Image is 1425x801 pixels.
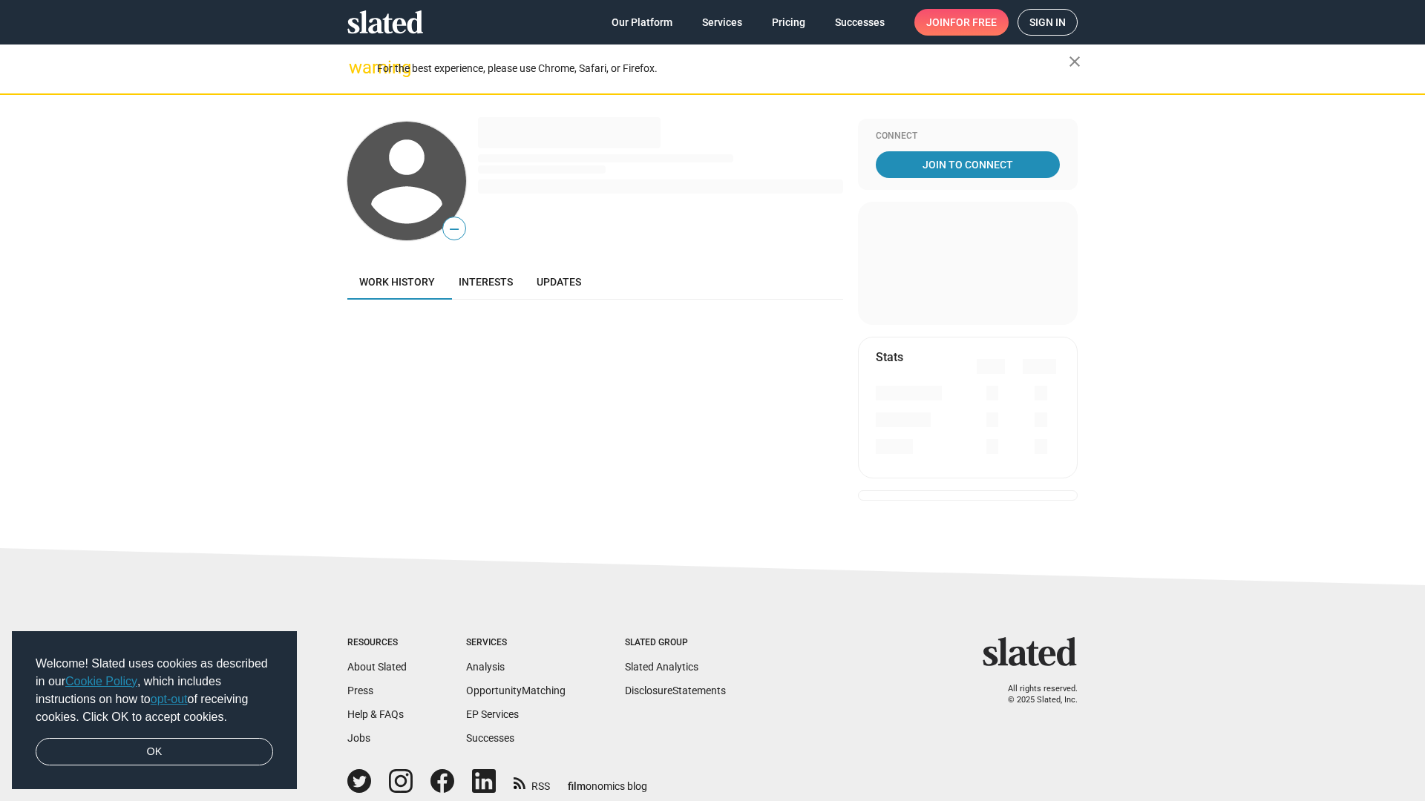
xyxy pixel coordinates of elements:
[466,685,566,696] a: OpportunityMatching
[525,264,593,300] a: Updates
[823,9,897,36] a: Successes
[466,708,519,720] a: EP Services
[347,685,373,696] a: Press
[568,768,647,794] a: filmonomics blog
[835,9,885,36] span: Successes
[702,9,742,36] span: Services
[625,637,726,649] div: Slated Group
[359,276,435,288] span: Work history
[876,151,1060,178] a: Join To Connect
[876,131,1060,142] div: Connect
[459,276,513,288] span: Interests
[926,9,997,36] span: Join
[879,151,1057,178] span: Join To Connect
[537,276,581,288] span: Updates
[447,264,525,300] a: Interests
[612,9,672,36] span: Our Platform
[1066,53,1084,70] mat-icon: close
[377,59,1069,79] div: For the best experience, please use Chrome, Safari, or Firefox.
[65,675,137,688] a: Cookie Policy
[466,637,566,649] div: Services
[347,637,407,649] div: Resources
[36,655,273,726] span: Welcome! Slated uses cookies as described in our , which includes instructions on how to of recei...
[347,708,404,720] a: Help & FAQs
[992,684,1078,705] p: All rights reserved. © 2025 Slated, Inc.
[347,264,447,300] a: Work history
[1029,10,1066,35] span: Sign in
[36,738,273,766] a: dismiss cookie message
[466,732,514,744] a: Successes
[625,661,698,673] a: Slated Analytics
[514,771,550,794] a: RSS
[151,693,188,705] a: opt-out
[950,9,997,36] span: for free
[690,9,754,36] a: Services
[349,59,367,76] mat-icon: warning
[625,685,726,696] a: DisclosureStatements
[443,220,465,239] span: —
[347,732,370,744] a: Jobs
[914,9,1009,36] a: Joinfor free
[1018,9,1078,36] a: Sign in
[466,661,505,673] a: Analysis
[876,349,903,365] mat-card-title: Stats
[12,631,297,790] div: cookieconsent
[600,9,684,36] a: Our Platform
[772,9,805,36] span: Pricing
[568,780,586,792] span: film
[760,9,817,36] a: Pricing
[347,661,407,673] a: About Slated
